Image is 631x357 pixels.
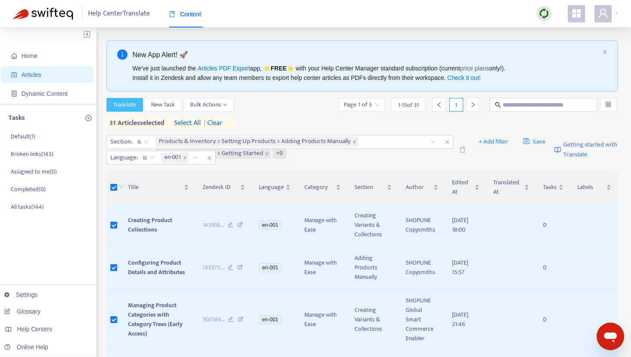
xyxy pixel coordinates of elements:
[348,171,398,204] th: Section
[183,156,187,160] span: close
[169,11,201,18] span: Content
[543,183,557,192] span: Tasks
[523,137,546,147] span: Save
[398,101,419,110] span: 1 - 15 of 31
[276,149,283,159] span: +9
[11,185,46,194] p: Completed ( 0 )
[523,138,530,144] span: save
[352,140,357,144] span: close
[399,171,446,204] th: Author
[196,171,252,204] th: Zendesk ID
[539,8,549,19] img: sync.dc5367851b00ba804db3.png
[399,289,446,351] td: SHOPLINE Global Smart Commerce Enabler
[442,137,453,147] span: close
[128,215,172,235] span: Creating Product Collections
[11,202,44,211] p: All tasks ( 144 )
[21,71,41,78] span: Articles
[223,103,227,107] span: down
[9,113,25,123] p: Tasks
[570,171,618,204] th: Labels
[536,204,570,247] td: 0
[164,153,181,163] span: en-001
[270,65,286,72] b: FREE
[304,183,334,192] span: Category
[348,247,398,289] td: Adding Products Manually
[204,117,206,129] span: |
[128,183,182,192] span: Title
[21,90,67,97] span: Dynamic Content
[436,102,442,108] span: left
[155,137,358,147] span: Products & Inventory > Setting Up Products > Adding Products Manually
[459,146,466,153] span: delete
[348,204,398,247] td: Creating Variants & Collections
[203,183,238,192] span: Zendesk ID
[106,118,165,128] span: 31 articles selected
[597,323,624,350] iframe: メッセージングウィンドウの起動ボタン、進行中の会話
[4,308,40,315] a: Glossary
[479,137,508,147] span: + Add filter
[128,258,185,277] span: Configuring Product Details and Attributes
[259,263,282,272] span: en-001
[133,64,599,82] div: We've just launched the app, ⭐ ⭐️ with your Help Center Manager standard subscription (current on...
[495,102,501,108] span: search
[85,115,91,121] span: plus-circle
[460,65,489,72] a: price plans
[11,72,17,78] span: account-book
[297,247,348,289] td: Manage with Ease
[259,220,282,230] span: en-001
[517,135,552,149] button: saveSave
[447,74,481,81] a: Check it out!
[536,171,570,204] th: Tasks
[563,140,618,159] span: Getting started with Translate
[297,204,348,247] td: Manage with Ease
[486,171,536,204] th: Translated At
[470,102,476,108] span: right
[13,8,73,20] img: Swifteq
[297,289,348,351] td: Manage with Ease
[161,153,189,163] span: en-001
[107,135,133,148] span: Section :
[493,178,522,197] span: Translated At
[252,171,297,204] th: Language
[203,315,224,324] span: 502149 ...
[452,178,473,197] span: Edited At
[128,300,182,339] span: Managing Product Categories with Category Trees (Early Access)
[137,135,149,148] span: is
[117,49,127,60] span: info-circle
[197,65,250,72] a: Articles PDF Export
[190,100,227,110] span: Bulk Actions
[203,263,224,272] span: 143575 ...
[11,53,17,59] span: home
[143,151,155,164] span: is
[155,149,271,159] span: Products & Inventory > Getting Started
[259,183,284,192] span: Language
[577,183,604,192] span: Labels
[174,118,201,128] span: select all
[113,100,136,110] span: Translate
[144,98,182,112] button: New Task
[452,258,468,277] span: [DATE] 15:57
[21,52,37,59] span: Home
[297,171,348,204] th: Category
[4,344,48,351] a: Online Help
[204,153,215,163] span: close
[449,98,463,112] div: 1
[571,8,582,18] span: appstore
[598,8,608,18] span: user
[201,118,222,128] span: clear
[445,171,486,204] th: Edited At
[11,132,35,141] p: Default ( 1 )
[203,220,224,230] span: 143958 ...
[121,171,196,204] th: Title
[151,100,175,110] span: New Task
[406,183,432,192] span: Author
[183,98,234,112] button: Bulk Actionsdown
[399,247,446,289] td: SHOPLINE Copysmiths
[88,6,150,22] span: Help Center Translate
[472,135,515,149] button: + Add filter
[554,146,561,153] img: image-link
[159,149,263,159] span: Products & Inventory > Getting Started
[602,49,607,55] button: close
[348,289,398,351] td: Creating Variants & Collections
